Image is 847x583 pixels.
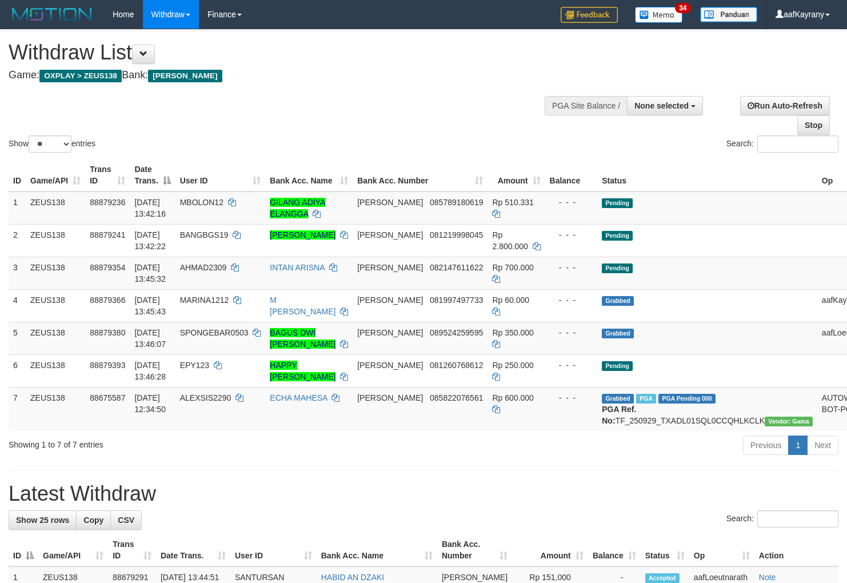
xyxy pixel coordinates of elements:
span: Show 25 rows [16,516,69,525]
label: Search: [726,510,838,528]
span: [DATE] 12:34:50 [134,393,166,414]
span: [PERSON_NAME] [357,393,423,402]
span: [DATE] 13:42:16 [134,198,166,218]
td: ZEUS138 [26,387,85,431]
a: Stop [797,115,830,135]
span: Copy 081997497733 to clipboard [430,296,483,305]
span: OXPLAY > ZEUS138 [39,70,122,82]
span: AHMAD2309 [180,263,227,272]
a: Note [759,573,776,582]
span: [PERSON_NAME] [357,198,423,207]
span: 88879380 [90,328,125,337]
th: Amount: activate to sort column ascending [512,534,588,566]
img: panduan.png [700,7,757,22]
span: [DATE] 13:42:22 [134,230,166,251]
td: ZEUS138 [26,257,85,289]
span: [PERSON_NAME] [357,361,423,370]
span: [PERSON_NAME] [357,296,423,305]
span: [DATE] 13:46:28 [134,361,166,381]
th: Bank Acc. Number: activate to sort column ascending [353,159,488,191]
span: Pending [602,263,633,273]
td: TF_250929_TXADL01SQL0CCQHLKCLK [597,387,817,431]
span: 88675587 [90,393,125,402]
h1: Withdraw List [9,41,553,64]
span: [PERSON_NAME] [148,70,222,82]
span: Vendor URL: https://trx31.1velocity.biz [765,417,813,426]
th: Trans ID: activate to sort column ascending [85,159,130,191]
th: Amount: activate to sort column ascending [488,159,545,191]
label: Show entries [9,135,95,153]
th: ID: activate to sort column descending [9,534,38,566]
td: 3 [9,257,26,289]
span: PGA Pending [658,394,716,404]
span: Rp 60.000 [492,296,529,305]
span: 88879354 [90,263,125,272]
span: [PERSON_NAME] [357,328,423,337]
img: Feedback.jpg [561,7,618,23]
span: BANGBGS19 [180,230,229,239]
a: Run Auto-Refresh [740,96,830,115]
th: Date Trans.: activate to sort column descending [130,159,175,191]
td: 2 [9,224,26,257]
a: HABID AN DZAKI [321,573,384,582]
img: MOTION_logo.png [9,6,95,23]
input: Search: [757,135,838,153]
span: MARINA1212 [180,296,229,305]
td: 5 [9,322,26,354]
th: Op: activate to sort column ascending [689,534,754,566]
th: Game/API: activate to sort column ascending [38,534,108,566]
a: GILANG ADIYA ELANGGA [270,198,325,218]
span: [PERSON_NAME] [442,573,508,582]
a: 1 [788,436,808,455]
th: Balance [545,159,598,191]
a: M [PERSON_NAME] [270,296,335,316]
th: Status [597,159,817,191]
span: Copy 089524259595 to clipboard [430,328,483,337]
td: ZEUS138 [26,289,85,322]
span: Grabbed [602,329,634,338]
span: Copy 085822076561 to clipboard [430,393,483,402]
a: CSV [110,510,142,530]
th: Action [754,534,838,566]
th: ID [9,159,26,191]
a: BAGUS DWI [PERSON_NAME] [270,328,335,349]
div: Showing 1 to 7 of 7 entries [9,434,345,450]
th: Game/API: activate to sort column ascending [26,159,85,191]
div: - - - [550,294,593,306]
button: None selected [627,96,703,115]
td: ZEUS138 [26,191,85,225]
label: Search: [726,135,838,153]
span: Rp 600.000 [492,393,533,402]
span: CSV [118,516,134,525]
span: Accepted [645,573,680,583]
td: 7 [9,387,26,431]
span: 88879236 [90,198,125,207]
span: Copy 081219998045 to clipboard [430,230,483,239]
input: Search: [757,510,838,528]
th: Bank Acc. Number: activate to sort column ascending [437,534,512,566]
td: 6 [9,354,26,387]
a: HAPPY [PERSON_NAME] [270,361,335,381]
h4: Game: Bank: [9,70,553,81]
span: Rp 510.331 [492,198,533,207]
span: [DATE] 13:45:32 [134,263,166,283]
img: Button%20Memo.svg [635,7,683,23]
span: 34 [675,3,690,13]
span: SPONGEBAR0503 [180,328,249,337]
a: Show 25 rows [9,510,77,530]
div: - - - [550,229,593,241]
span: None selected [634,101,689,110]
th: Status: activate to sort column ascending [641,534,689,566]
span: Rp 350.000 [492,328,533,337]
span: Copy 082147611622 to clipboard [430,263,483,272]
a: Copy [76,510,111,530]
div: PGA Site Balance / [545,96,627,115]
a: INTAN ARISNA [270,263,324,272]
div: - - - [550,262,593,273]
span: EPY123 [180,361,209,370]
span: Marked by aafpengsreynich [636,394,656,404]
th: Bank Acc. Name: activate to sort column ascending [265,159,353,191]
span: [PERSON_NAME] [357,263,423,272]
span: Pending [602,231,633,241]
th: Bank Acc. Name: activate to sort column ascending [317,534,437,566]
